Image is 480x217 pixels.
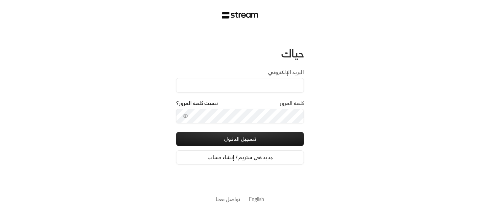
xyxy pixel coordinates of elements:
[216,195,240,204] a: تواصل معنا
[281,44,304,63] span: حياك
[249,193,264,206] a: English
[280,100,304,107] label: كلمة المرور
[176,100,218,107] a: نسيت كلمة المرور؟
[176,132,304,146] button: تسجيل الدخول
[216,195,240,203] button: تواصل معنا
[268,69,304,76] label: البريد الإلكتروني
[222,12,258,19] img: Stream Logo
[180,110,191,122] button: toggle password visibility
[176,150,304,165] a: جديد في ستريم؟ إنشاء حساب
